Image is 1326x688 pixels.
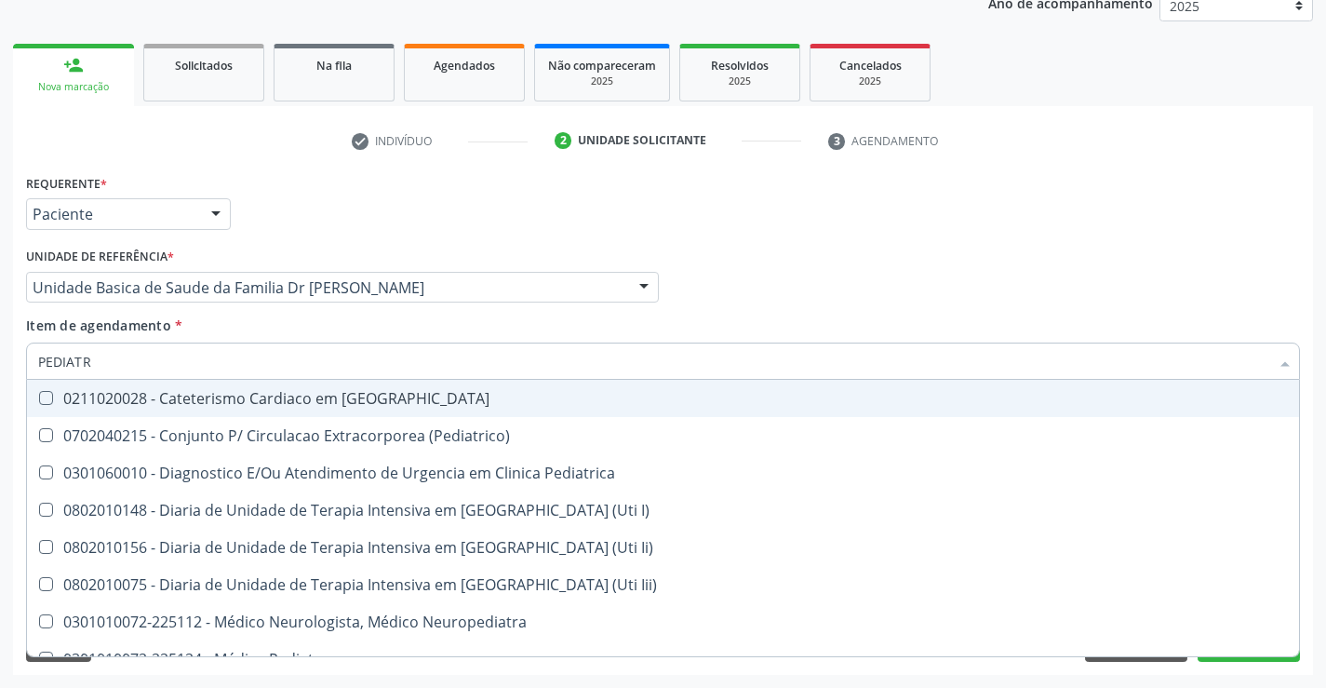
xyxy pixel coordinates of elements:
[33,205,193,223] span: Paciente
[555,132,571,149] div: 2
[38,465,1288,480] div: 0301060010 - Diagnostico E/Ou Atendimento de Urgencia em Clinica Pediatrica
[38,428,1288,443] div: 0702040215 - Conjunto P/ Circulacao Extracorporea (Pediatrico)
[38,614,1288,629] div: 0301010072-225112 - Médico Neurologista, Médico Neuropediatra
[824,74,917,88] div: 2025
[578,132,706,149] div: Unidade solicitante
[548,58,656,74] span: Não compareceram
[26,317,171,334] span: Item de agendamento
[26,169,107,198] label: Requerente
[839,58,902,74] span: Cancelados
[38,503,1288,518] div: 0802010148 - Diaria de Unidade de Terapia Intensiva em [GEOGRAPHIC_DATA] (Uti I)
[26,243,174,272] label: Unidade de referência
[175,58,233,74] span: Solicitados
[548,74,656,88] div: 2025
[38,540,1288,555] div: 0802010156 - Diaria de Unidade de Terapia Intensiva em [GEOGRAPHIC_DATA] (Uti Ii)
[693,74,786,88] div: 2025
[316,58,352,74] span: Na fila
[38,391,1288,406] div: 0211020028 - Cateterismo Cardiaco em [GEOGRAPHIC_DATA]
[38,652,1288,667] div: 0301010072-225124 - Médico Pediatra
[26,80,121,94] div: Nova marcação
[434,58,495,74] span: Agendados
[63,55,84,75] div: person_add
[711,58,769,74] span: Resolvidos
[33,278,621,297] span: Unidade Basica de Saude da Familia Dr [PERSON_NAME]
[38,577,1288,592] div: 0802010075 - Diaria de Unidade de Terapia Intensiva em [GEOGRAPHIC_DATA] (Uti Iii)
[38,343,1269,380] input: Buscar por procedimentos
